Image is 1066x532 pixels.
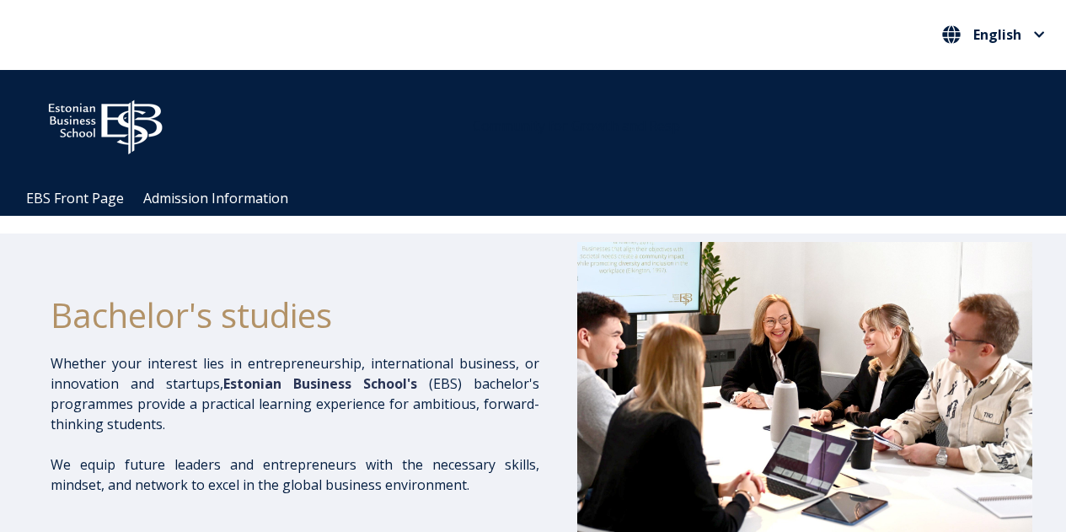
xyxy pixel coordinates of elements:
[938,21,1049,49] nav: Select your language
[223,374,417,393] span: Estonian Business School's
[973,28,1021,41] span: English
[17,181,1066,216] div: Navigation Menu
[26,189,124,207] a: EBS Front Page
[473,116,680,135] span: Community for Growth and Resp
[938,21,1049,48] button: English
[143,189,288,207] a: Admission Information
[51,294,539,336] h1: Bachelor's studies
[34,87,177,159] img: ebs_logo2016_white
[51,454,539,495] p: We equip future leaders and entrepreneurs with the necessary skills, mindset, and network to exce...
[51,353,539,434] p: Whether your interest lies in entrepreneurship, international business, or innovation and startup...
